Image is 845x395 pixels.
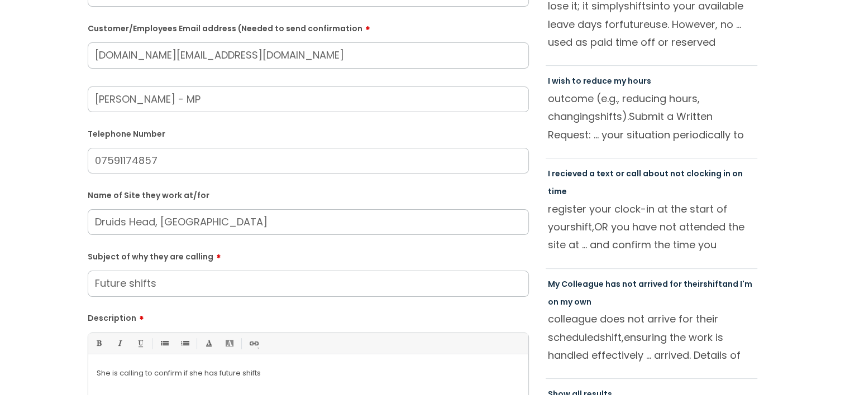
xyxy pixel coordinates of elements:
[222,336,236,350] a: Back Color
[548,90,756,143] p: outcome (e.g., reducing hours, changing Submit a Written Request: ... your situation periodically...
[202,336,216,350] a: Font Color
[548,200,756,254] p: register your clock-in at the start of your OR you have not attended the site at ... and confirm ...
[88,189,529,200] label: Name of Site they work at/for
[97,368,520,378] p: She is calling to confirm if she has future shifts
[88,310,529,323] label: Description
[88,20,529,33] label: Customer/Employees Email address (Needed to send confirmation
[133,336,147,350] a: Underline(Ctrl-U)
[600,330,624,344] span: shift,
[548,310,756,364] p: colleague does not arrive for their scheduled ensuring the work is handled effectively ... arrive...
[88,127,529,139] label: Telephone Number
[88,42,529,68] input: Email
[548,75,651,86] a: I wish to reduce my hours
[246,336,260,350] a: Link
[703,278,722,290] span: shift
[157,336,171,350] a: • Unordered List (Ctrl-Shift-7)
[595,109,629,123] span: shifts).
[548,278,752,307] a: My Colleague has not arrived for theirshiftand I'm on my own
[88,86,529,112] input: Your Name
[548,168,743,197] a: I recieved a text or call about not clocking in on time
[92,336,106,350] a: Bold (Ctrl-B)
[112,336,126,350] a: Italic (Ctrl-I)
[88,248,529,262] label: Subject of why they are calling
[619,17,650,31] span: future
[570,220,594,234] span: shift,
[178,336,192,350] a: 1. Ordered List (Ctrl-Shift-8)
